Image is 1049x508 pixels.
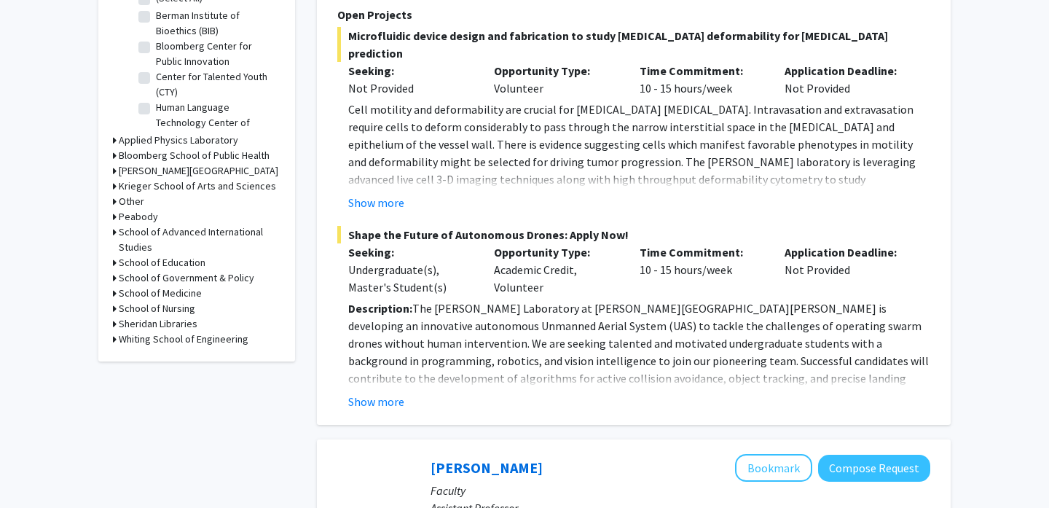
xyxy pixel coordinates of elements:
[119,194,144,209] h3: Other
[640,62,763,79] p: Time Commitment:
[640,243,763,261] p: Time Commitment:
[156,8,277,39] label: Berman Institute of Bioethics (BIB)
[774,62,919,97] div: Not Provided
[119,133,238,148] h3: Applied Physics Laboratory
[119,148,270,163] h3: Bloomberg School of Public Health
[348,243,472,261] p: Seeking:
[119,179,276,194] h3: Krieger School of Arts and Sciences
[348,79,472,97] div: Not Provided
[348,301,412,316] strong: Description:
[431,482,930,499] p: Faculty
[431,458,543,477] a: [PERSON_NAME]
[494,62,618,79] p: Opportunity Type:
[818,455,930,482] button: Compose Request to Raj Mukherjee
[494,243,618,261] p: Opportunity Type:
[119,316,197,332] h3: Sheridan Libraries
[348,101,930,206] p: Cell motility and deformability are crucial for [MEDICAL_DATA] [MEDICAL_DATA]. Intravasation and ...
[483,243,629,296] div: Academic Credit, Volunteer
[119,224,280,255] h3: School of Advanced International Studies
[337,226,930,243] span: Shape the Future of Autonomous Drones: Apply Now!
[774,243,919,296] div: Not Provided
[156,100,277,146] label: Human Language Technology Center of Excellence (HLTCOE)
[348,194,404,211] button: Show more
[11,442,62,497] iframe: Chat
[735,454,812,482] button: Add Raj Mukherjee to Bookmarks
[156,39,277,69] label: Bloomberg Center for Public Innovation
[119,332,248,347] h3: Whiting School of Engineering
[785,62,908,79] p: Application Deadline:
[348,261,472,296] div: Undergraduate(s), Master's Student(s)
[785,243,908,261] p: Application Deadline:
[119,286,202,301] h3: School of Medicine
[156,69,277,100] label: Center for Talented Youth (CTY)
[348,62,472,79] p: Seeking:
[337,6,930,23] p: Open Projects
[629,243,774,296] div: 10 - 15 hours/week
[348,300,930,405] p: The [PERSON_NAME] Laboratory at [PERSON_NAME][GEOGRAPHIC_DATA][PERSON_NAME] is developing an inno...
[119,163,278,179] h3: [PERSON_NAME][GEOGRAPHIC_DATA]
[119,270,254,286] h3: School of Government & Policy
[119,301,195,316] h3: School of Nursing
[337,27,930,62] span: Microfluidic device design and fabrication to study [MEDICAL_DATA] deformability for [MEDICAL_DAT...
[483,62,629,97] div: Volunteer
[119,255,205,270] h3: School of Education
[348,393,404,410] button: Show more
[119,209,158,224] h3: Peabody
[629,62,774,97] div: 10 - 15 hours/week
